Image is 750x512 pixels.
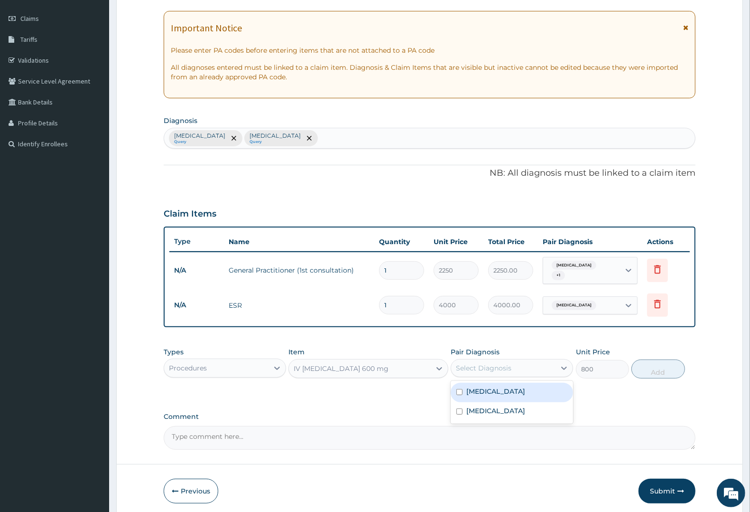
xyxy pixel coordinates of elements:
[174,140,225,144] small: Query
[169,363,207,373] div: Procedures
[305,134,314,142] span: remove selection option
[156,5,178,28] div: Minimize live chat window
[169,233,224,250] th: Type
[164,479,218,503] button: Previous
[164,167,695,180] p: NB: All diagnosis must be linked to a claim item
[20,35,37,44] span: Tariffs
[164,348,184,356] label: Types
[18,47,38,71] img: d_794563401_company_1708531726252_794563401
[224,296,374,315] td: ESR
[20,14,39,23] span: Claims
[576,347,610,357] label: Unit Price
[429,232,483,251] th: Unit Price
[169,262,224,279] td: N/A
[552,271,565,280] span: + 1
[171,23,242,33] h1: Important Notice
[466,387,525,396] label: [MEDICAL_DATA]
[164,116,197,125] label: Diagnosis
[456,363,511,373] div: Select Diagnosis
[250,140,301,144] small: Query
[552,301,596,310] span: [MEDICAL_DATA]
[288,347,305,357] label: Item
[171,46,688,55] p: Please enter PA codes before entering items that are not attached to a PA code
[631,360,685,379] button: Add
[230,134,238,142] span: remove selection option
[49,53,159,66] div: Chat with us now
[374,232,429,251] th: Quantity
[538,232,642,251] th: Pair Diagnosis
[250,132,301,140] p: [MEDICAL_DATA]
[466,406,525,416] label: [MEDICAL_DATA]
[552,261,596,270] span: [MEDICAL_DATA]
[483,232,538,251] th: Total Price
[639,479,695,503] button: Submit
[451,347,500,357] label: Pair Diagnosis
[55,120,131,216] span: We're online!
[171,63,688,82] p: All diagnoses entered must be linked to a claim item. Diagnosis & Claim Items that are visible bu...
[642,232,690,251] th: Actions
[174,132,225,140] p: [MEDICAL_DATA]
[164,413,695,421] label: Comment
[224,261,374,280] td: General Practitioner (1st consultation)
[169,296,224,314] td: N/A
[164,209,216,219] h3: Claim Items
[5,259,181,293] textarea: Type your message and hit 'Enter'
[224,232,374,251] th: Name
[294,364,389,373] div: IV [MEDICAL_DATA] 600 mg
